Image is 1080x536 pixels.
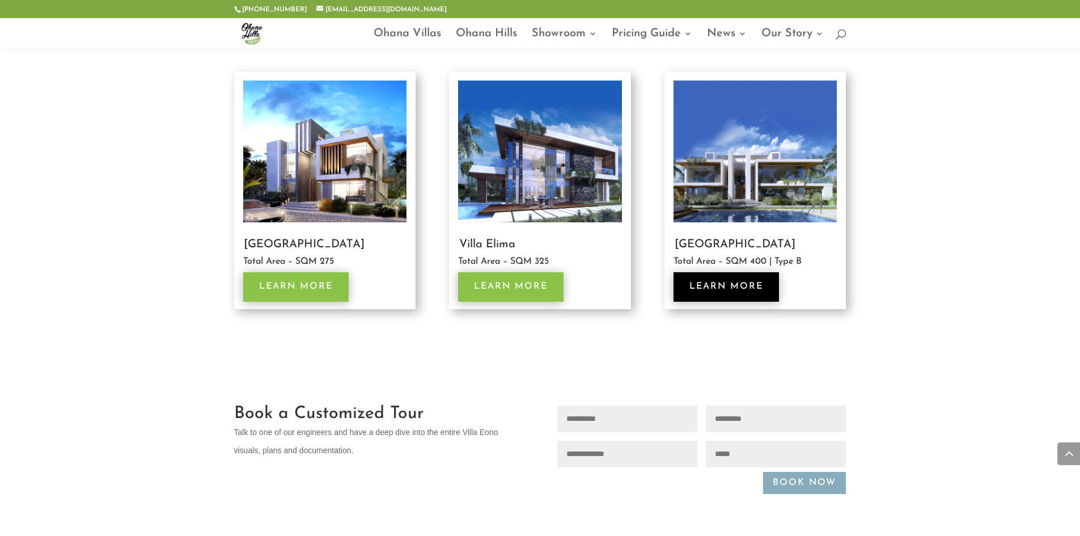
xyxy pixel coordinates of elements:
h3: [GEOGRAPHIC_DATA] [244,239,405,256]
h3: [GEOGRAPHIC_DATA] [675,239,836,256]
a: Learn More [243,272,349,301]
a: Learn More [458,272,564,301]
span: Talk to one of our engineers and have a deep dive into the entire Villa Eono visuals, plans and d... [234,428,498,455]
span: Total Area – SQM 325 [458,257,549,266]
a: Ohana Hills [456,29,517,49]
a: News [707,29,747,49]
a: Ohana Villas [374,29,441,49]
span: Total Area – SQM 400 | Type B [674,257,802,266]
a: Our Story [761,29,824,49]
h3: Villa Elima [459,239,621,256]
a: [EMAIL_ADDRESS][DOMAIN_NAME] [316,6,447,13]
button: Book Now [763,472,846,494]
a: Showroom [532,29,597,49]
span: Total Area – SQM 275 [243,257,334,266]
img: Mask group - 2022-03-02T132520.164 [243,81,406,222]
h1: Book a Customized Tour [234,406,523,465]
img: ohana-hills [236,18,267,49]
a: Learn More [674,272,779,301]
a: [PHONE_NUMBER] [242,6,307,13]
img: Mask group - 2022-03-02T132522.217 [458,81,621,222]
a: Pricing Guide [612,29,692,49]
img: Mask group - 2022-03-02T132526.154 [674,81,837,222]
